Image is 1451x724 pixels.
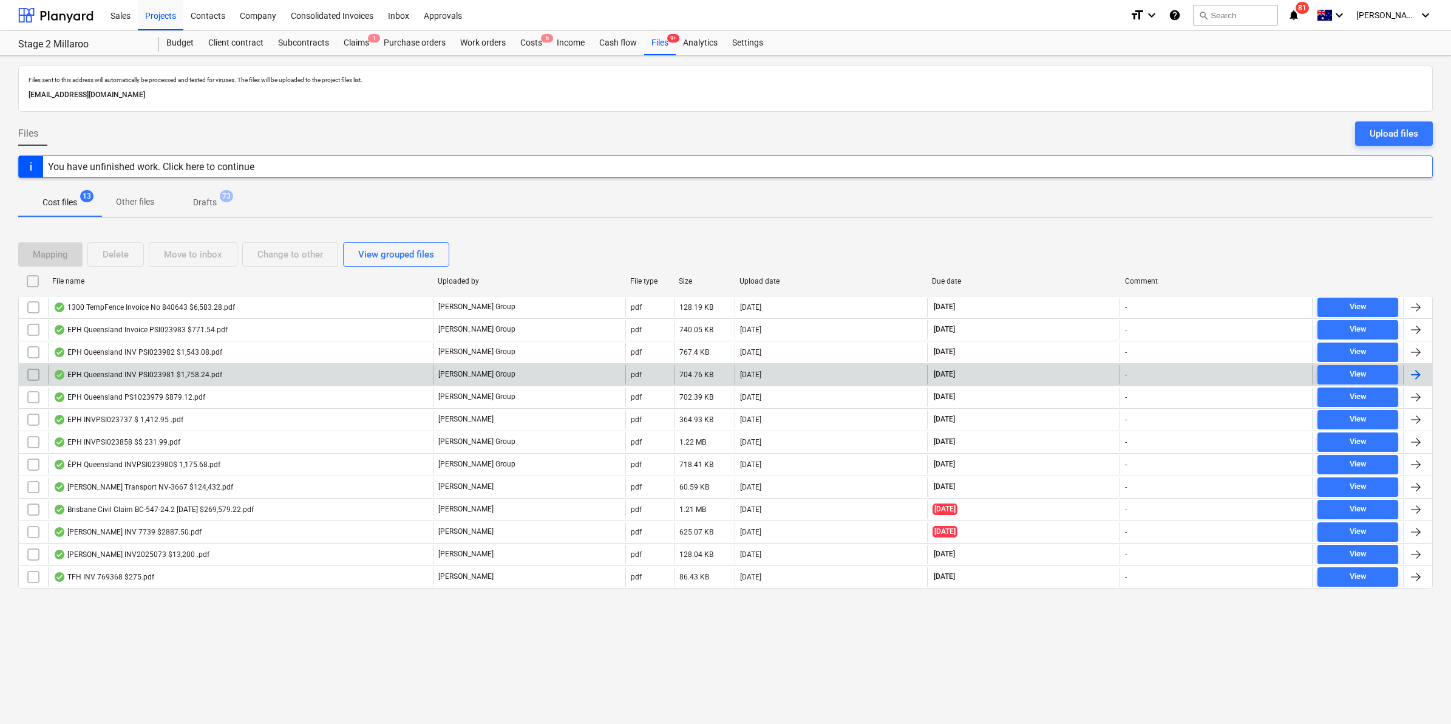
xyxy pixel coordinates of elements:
[679,326,713,334] div: 740.05 KB
[631,393,642,401] div: pdf
[1125,505,1127,514] div: -
[53,302,235,312] div: 1300 TempFence Invoice No 840643 $6,583.28.pdf
[1350,570,1367,584] div: View
[933,392,956,402] span: [DATE]
[438,437,515,447] p: [PERSON_NAME] Group
[1144,8,1159,22] i: keyboard_arrow_down
[1356,10,1417,20] span: [PERSON_NAME]
[201,31,271,55] a: Client contract
[630,277,669,285] div: File type
[53,527,66,537] div: OCR finished
[740,371,761,379] div: [DATE]
[53,392,66,402] div: OCR finished
[438,572,494,582] p: [PERSON_NAME]
[1125,573,1127,581] div: -
[549,31,592,55] a: Income
[159,31,201,55] a: Budget
[1317,455,1398,474] button: View
[725,31,770,55] a: Settings
[933,482,956,492] span: [DATE]
[453,31,513,55] div: Work orders
[679,348,709,357] div: 767.4 KB
[933,324,956,335] span: [DATE]
[1317,320,1398,340] button: View
[1350,502,1367,516] div: View
[679,483,709,491] div: 60.59 KB
[1350,345,1367,359] div: View
[53,460,220,470] div: ÈPH Queensland INVPSI023980$ 1,175.68.pdf
[1125,303,1127,312] div: -
[116,196,154,208] p: Other files
[1193,5,1278,26] button: Search
[336,31,376,55] div: Claims
[933,459,956,470] span: [DATE]
[1125,371,1127,379] div: -
[1350,390,1367,404] div: View
[631,505,642,514] div: pdf
[932,277,1115,285] div: Due date
[53,325,228,335] div: EPH Queensland Invoice PSI023983 $771.54.pdf
[438,414,494,425] p: [PERSON_NAME]
[53,505,254,514] div: Brisbane Civil Claim BC-547-24.2 [DATE] $269,579.22.pdf
[53,347,222,357] div: EPH Queensland INV PSI023982 $1,543.08.pdf
[1288,8,1300,22] i: notifications
[644,31,676,55] div: Files
[53,347,66,357] div: OCR finished
[1125,460,1127,469] div: -
[933,549,956,559] span: [DATE]
[438,459,515,470] p: [PERSON_NAME] Group
[1125,483,1127,491] div: -
[438,302,515,312] p: [PERSON_NAME] Group
[1350,412,1367,426] div: View
[1125,528,1127,536] div: -
[53,415,66,425] div: OCR finished
[933,302,956,312] span: [DATE]
[740,348,761,357] div: [DATE]
[541,34,553,43] span: 6
[1130,8,1144,22] i: format_size
[933,347,956,357] span: [DATE]
[53,415,183,425] div: EPH INVPSI023737 $ 1,412.95 .pdf
[42,196,77,209] p: Cost files
[740,550,761,559] div: [DATE]
[631,326,642,334] div: pdf
[1317,298,1398,317] button: View
[933,369,956,380] span: [DATE]
[53,550,209,559] div: [PERSON_NAME] INV2025073 $13,200 .pdf
[53,482,66,492] div: OCR finished
[631,415,642,424] div: pdf
[679,505,706,514] div: 1.21 MB
[376,31,453,55] a: Purchase orders
[631,348,642,357] div: pdf
[513,31,549,55] a: Costs6
[1350,457,1367,471] div: View
[740,326,761,334] div: [DATE]
[1317,388,1398,407] button: View
[631,438,642,446] div: pdf
[53,437,66,447] div: OCR finished
[80,190,93,202] span: 13
[1350,435,1367,449] div: View
[933,572,956,582] span: [DATE]
[53,505,66,514] div: OCR finished
[52,277,428,285] div: File name
[631,371,642,379] div: pdf
[679,550,713,559] div: 128.04 KB
[271,31,336,55] a: Subcontracts
[740,438,761,446] div: [DATE]
[739,277,922,285] div: Upload date
[438,324,515,335] p: [PERSON_NAME] Group
[592,31,644,55] div: Cash flow
[933,526,957,538] span: [DATE]
[53,482,233,492] div: [PERSON_NAME] Transport NV-3667 $124,432.pdf
[740,573,761,581] div: [DATE]
[1317,567,1398,587] button: View
[740,528,761,536] div: [DATE]
[679,415,713,424] div: 364.93 KB
[679,438,706,446] div: 1.22 MB
[1418,8,1433,22] i: keyboard_arrow_down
